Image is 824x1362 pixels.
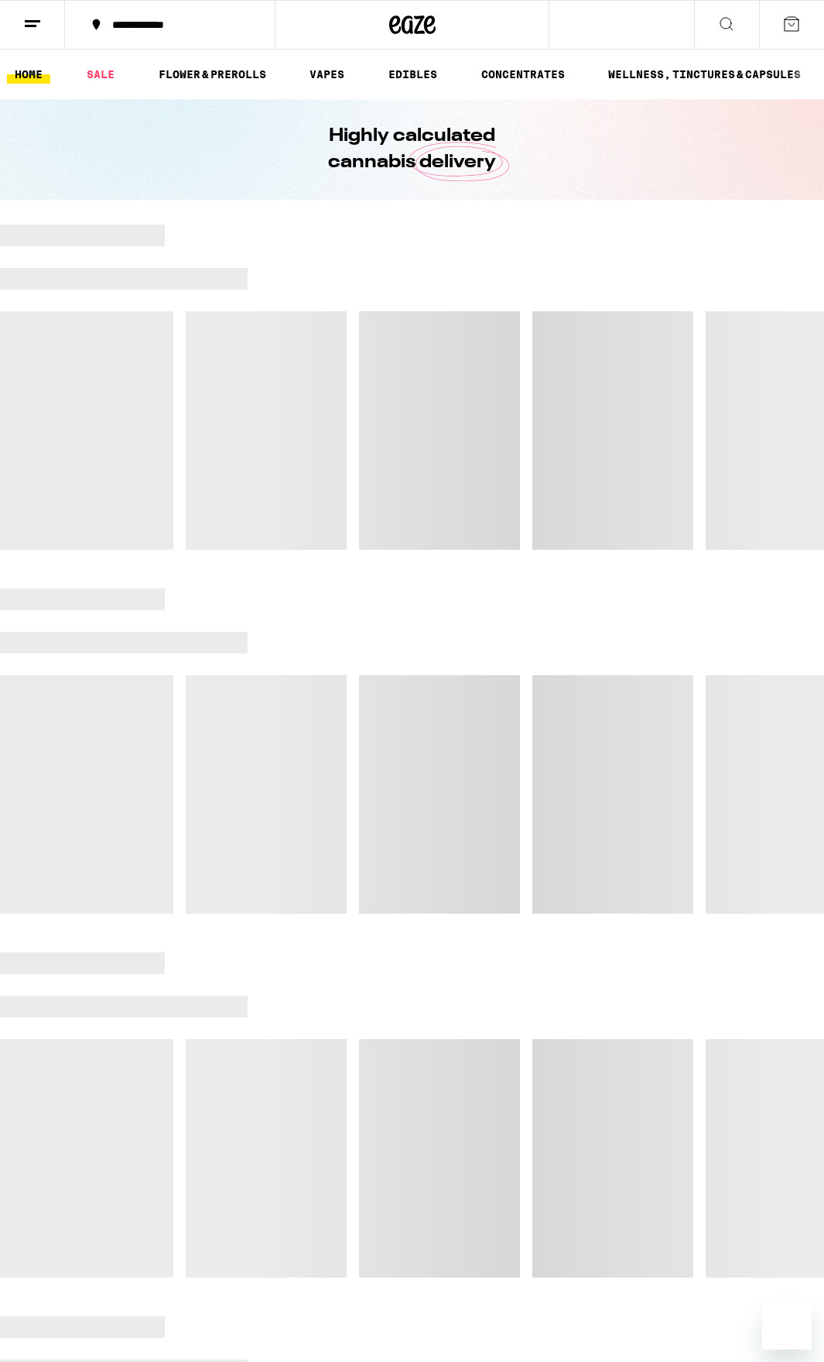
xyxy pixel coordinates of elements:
a: VAPES [302,65,352,84]
iframe: Button to launch messaging window [762,1300,812,1350]
a: CONCENTRATES [474,65,573,84]
h1: Highly calculated cannabis delivery [285,123,540,176]
a: EDIBLES [381,65,445,84]
a: FLOWER & PREROLLS [151,65,274,84]
a: WELLNESS, TINCTURES & CAPSULES [600,65,809,84]
a: HOME [7,65,50,84]
a: SALE [79,65,122,84]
